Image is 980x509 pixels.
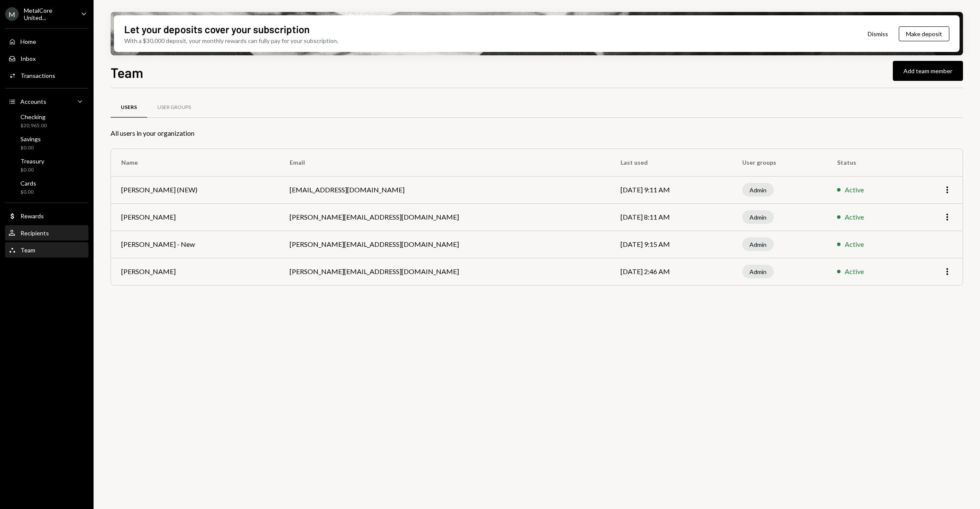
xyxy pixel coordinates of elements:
[111,258,279,285] td: [PERSON_NAME]
[5,155,88,175] a: Treasury$0.00
[827,149,909,176] th: Status
[610,149,732,176] th: Last used
[742,210,774,224] div: Admin
[610,231,732,258] td: [DATE] 9:15 AM
[5,133,88,153] a: Savings$0.00
[147,97,201,118] a: User Groups
[20,166,44,174] div: $0.00
[279,149,610,176] th: Email
[610,258,732,285] td: [DATE] 2:46 AM
[845,185,864,195] div: Active
[111,203,279,231] td: [PERSON_NAME]
[124,22,310,36] div: Let your deposits cover your subscription
[279,203,610,231] td: [PERSON_NAME][EMAIL_ADDRESS][DOMAIN_NAME]
[845,212,864,222] div: Active
[111,176,279,203] td: [PERSON_NAME] (NEW)
[5,177,88,197] a: Cards$0.00
[20,72,55,79] div: Transactions
[20,189,36,196] div: $0.00
[845,239,864,249] div: Active
[20,246,35,254] div: Team
[20,144,41,152] div: $0.00
[742,183,774,197] div: Admin
[5,111,88,131] a: Checking$20,965.00
[5,7,19,21] div: M
[857,24,899,44] button: Dismiss
[111,64,143,81] h1: Team
[20,135,41,143] div: Savings
[279,231,610,258] td: [PERSON_NAME][EMAIL_ADDRESS][DOMAIN_NAME]
[111,97,147,118] a: Users
[845,266,864,277] div: Active
[20,113,47,120] div: Checking
[111,149,279,176] th: Name
[20,229,49,237] div: Recipients
[5,68,88,83] a: Transactions
[893,61,963,81] button: Add team member
[732,149,827,176] th: User groups
[5,242,88,257] a: Team
[111,128,963,138] div: All users in your organization
[20,180,36,187] div: Cards
[20,38,36,45] div: Home
[20,212,44,220] div: Rewards
[111,231,279,258] td: [PERSON_NAME] - New
[279,176,610,203] td: [EMAIL_ADDRESS][DOMAIN_NAME]
[279,258,610,285] td: [PERSON_NAME][EMAIL_ADDRESS][DOMAIN_NAME]
[24,7,74,21] div: MetalCore United...
[20,98,46,105] div: Accounts
[20,157,44,165] div: Treasury
[5,51,88,66] a: Inbox
[20,55,36,62] div: Inbox
[5,208,88,223] a: Rewards
[610,203,732,231] td: [DATE] 8:11 AM
[157,104,191,111] div: User Groups
[121,104,137,111] div: Users
[742,265,774,278] div: Admin
[742,237,774,251] div: Admin
[124,36,338,45] div: With a $30,000 deposit, your monthly rewards can fully pay for your subscription.
[610,176,732,203] td: [DATE] 9:11 AM
[899,26,949,41] button: Make deposit
[5,34,88,49] a: Home
[20,122,47,129] div: $20,965.00
[5,94,88,109] a: Accounts
[5,225,88,240] a: Recipients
